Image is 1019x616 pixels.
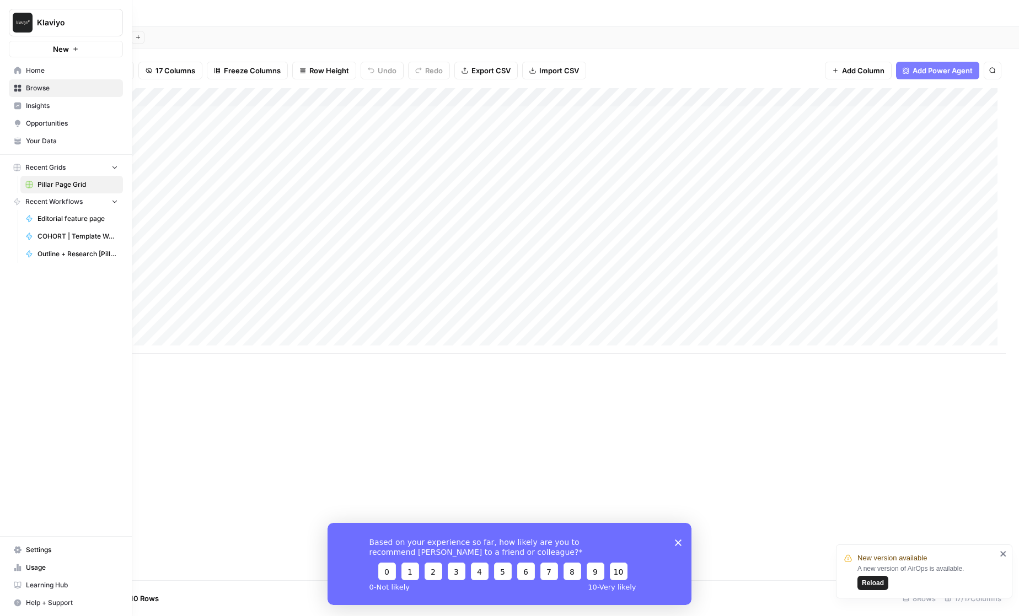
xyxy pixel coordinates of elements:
button: Recent Workflows [9,193,123,210]
span: Help + Support [26,598,118,608]
a: Browse [9,79,123,97]
span: Row Height [309,65,349,76]
span: Export CSV [471,65,511,76]
span: Redo [425,65,443,76]
span: Klaviyo [37,17,104,28]
button: Redo [408,62,450,79]
a: Settings [9,541,123,559]
img: Klaviyo Logo [13,13,33,33]
span: Recent Workflows [25,197,83,207]
span: Outline + Research [Pillar Page] [37,249,118,259]
button: Reload [857,576,888,590]
a: COHORT | Template Workflow [20,228,123,245]
span: 17 Columns [155,65,195,76]
span: Freeze Columns [224,65,281,76]
a: Learning Hub [9,576,123,594]
button: Export CSV [454,62,518,79]
span: COHORT | Template Workflow [37,231,118,241]
span: Learning Hub [26,580,118,590]
button: Freeze Columns [207,62,288,79]
a: Home [9,62,123,79]
button: Workspace: Klaviyo [9,9,123,36]
span: Import CSV [539,65,579,76]
button: Recent Grids [9,159,123,176]
div: 17/17 Columns [940,590,1006,607]
a: Insights [9,97,123,115]
span: New version available [857,553,927,564]
span: Usage [26,563,118,572]
span: Opportunities [26,118,118,128]
button: Help + Support [9,594,123,612]
button: Add Power Agent [896,62,979,79]
a: Outline + Research [Pillar Page] [20,245,123,263]
span: New [53,44,69,55]
button: Row Height [292,62,356,79]
span: Add 10 Rows [115,593,159,604]
a: Opportunities [9,115,123,132]
button: Undo [361,62,404,79]
span: Home [26,66,118,75]
button: Add Column [825,62,892,79]
span: Add Power Agent [913,65,973,76]
button: close [1000,549,1007,558]
span: Your Data [26,136,118,146]
span: Editorial feature page [37,214,118,224]
button: New [9,41,123,57]
a: Your Data [9,132,123,150]
span: Settings [26,545,118,555]
a: Editorial feature page [20,210,123,228]
span: Pillar Page Grid [37,180,118,190]
a: Pillar Page Grid [20,176,123,193]
span: Add Column [842,65,884,76]
a: Usage [9,559,123,576]
span: Insights [26,101,118,111]
div: 8 Rows [898,590,940,607]
span: Browse [26,83,118,93]
span: Reload [862,578,884,588]
span: Recent Grids [25,163,66,172]
div: A new version of AirOps is available. [857,564,996,590]
iframe: Survey from AirOps [328,523,691,605]
button: Import CSV [522,62,586,79]
button: 17 Columns [138,62,202,79]
span: Undo [378,65,396,76]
